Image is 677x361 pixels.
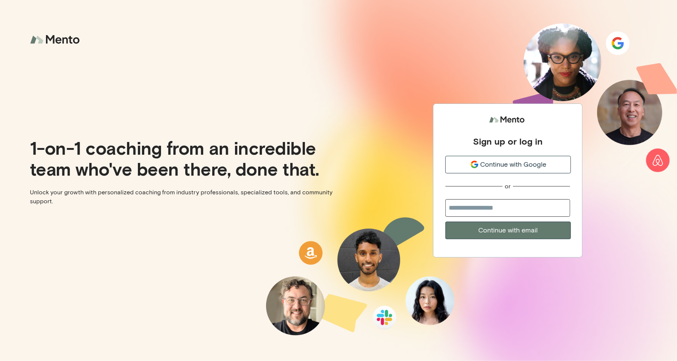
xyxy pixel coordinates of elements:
span: Continue with Google [480,160,547,170]
button: Continue with Google [445,156,571,173]
p: Unlock your growth with personalized coaching from industry professionals, specialized tools, and... [30,188,333,206]
div: or [505,182,511,190]
div: Sign up or log in [473,136,542,147]
p: 1-on-1 coaching from an incredible team who've been there, done that. [30,137,333,179]
img: logo.svg [489,113,526,127]
img: logo [30,30,82,50]
button: Continue with email [445,222,571,239]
